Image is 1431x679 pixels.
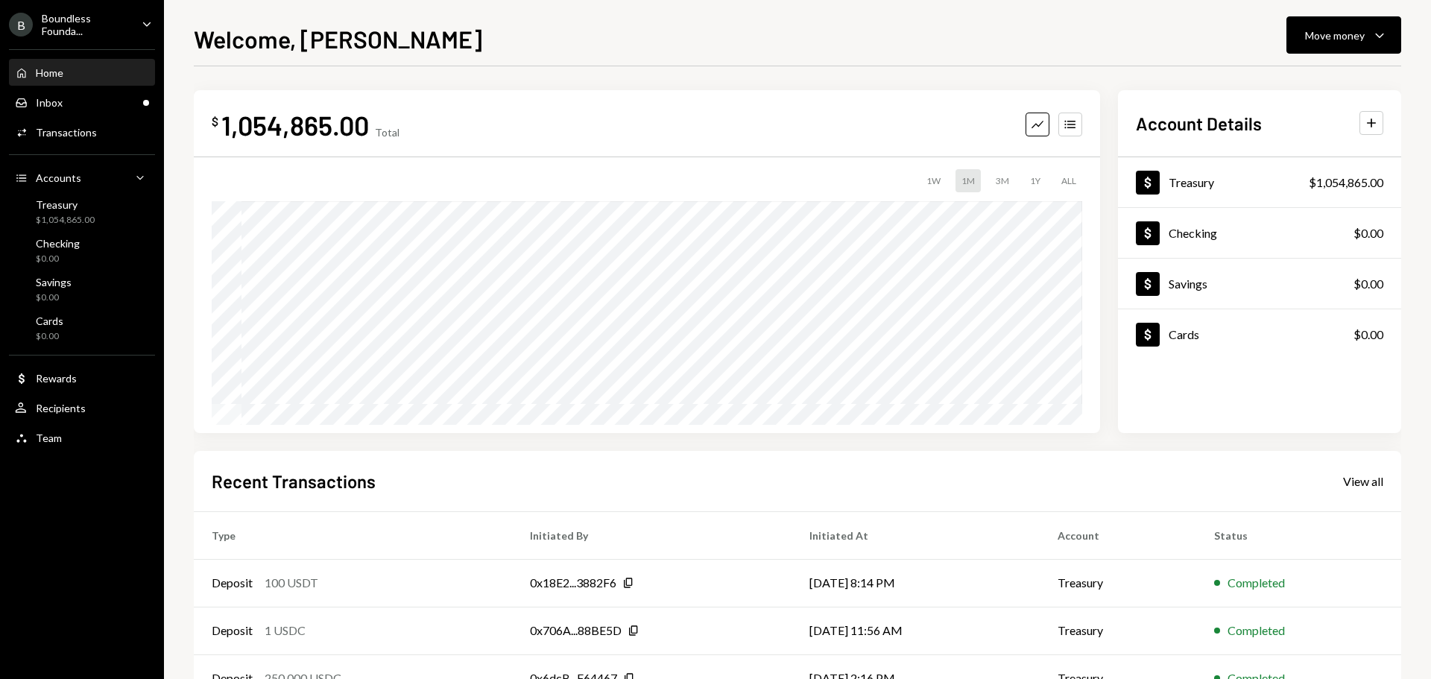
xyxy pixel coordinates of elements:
[212,622,253,639] div: Deposit
[530,622,622,639] div: 0x706A...88BE5D
[194,24,482,54] h1: Welcome, [PERSON_NAME]
[36,402,86,414] div: Recipients
[1353,275,1383,293] div: $0.00
[9,59,155,86] a: Home
[1055,169,1082,192] div: ALL
[9,424,155,451] a: Team
[792,559,1040,607] td: [DATE] 8:14 PM
[36,315,63,327] div: Cards
[36,126,97,139] div: Transactions
[9,194,155,230] a: Treasury$1,054,865.00
[36,372,77,385] div: Rewards
[9,310,155,346] a: Cards$0.00
[1040,607,1196,654] td: Treasury
[221,108,369,142] div: 1,054,865.00
[9,89,155,116] a: Inbox
[36,253,80,265] div: $0.00
[36,291,72,304] div: $0.00
[1169,226,1217,240] div: Checking
[1305,28,1365,43] div: Move money
[792,511,1040,559] th: Initiated At
[955,169,981,192] div: 1M
[1353,326,1383,344] div: $0.00
[265,574,318,592] div: 100 USDT
[9,364,155,391] a: Rewards
[9,119,155,145] a: Transactions
[512,511,792,559] th: Initiated By
[9,271,155,307] a: Savings$0.00
[36,171,81,184] div: Accounts
[530,574,616,592] div: 0x18E2...3882F6
[36,330,63,343] div: $0.00
[1118,157,1401,207] a: Treasury$1,054,865.00
[36,96,63,109] div: Inbox
[36,237,80,250] div: Checking
[375,126,399,139] div: Total
[9,13,33,37] div: B
[1286,16,1401,54] button: Move money
[1353,224,1383,242] div: $0.00
[212,469,376,493] h2: Recent Transactions
[1118,309,1401,359] a: Cards$0.00
[792,607,1040,654] td: [DATE] 11:56 AM
[1228,622,1285,639] div: Completed
[1343,474,1383,489] div: View all
[1169,327,1199,341] div: Cards
[36,66,63,79] div: Home
[194,511,512,559] th: Type
[1040,559,1196,607] td: Treasury
[36,432,62,444] div: Team
[1169,277,1207,291] div: Savings
[9,233,155,268] a: Checking$0.00
[42,12,130,37] div: Boundless Founda...
[36,276,72,288] div: Savings
[9,394,155,421] a: Recipients
[1040,511,1196,559] th: Account
[1118,208,1401,258] a: Checking$0.00
[1169,175,1214,189] div: Treasury
[1343,473,1383,489] a: View all
[265,622,306,639] div: 1 USDC
[990,169,1015,192] div: 3M
[1228,574,1285,592] div: Completed
[1024,169,1046,192] div: 1Y
[1136,111,1262,136] h2: Account Details
[36,214,95,227] div: $1,054,865.00
[212,114,218,129] div: $
[1196,511,1401,559] th: Status
[1118,259,1401,309] a: Savings$0.00
[36,198,95,211] div: Treasury
[9,164,155,191] a: Accounts
[920,169,947,192] div: 1W
[1309,174,1383,192] div: $1,054,865.00
[212,574,253,592] div: Deposit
